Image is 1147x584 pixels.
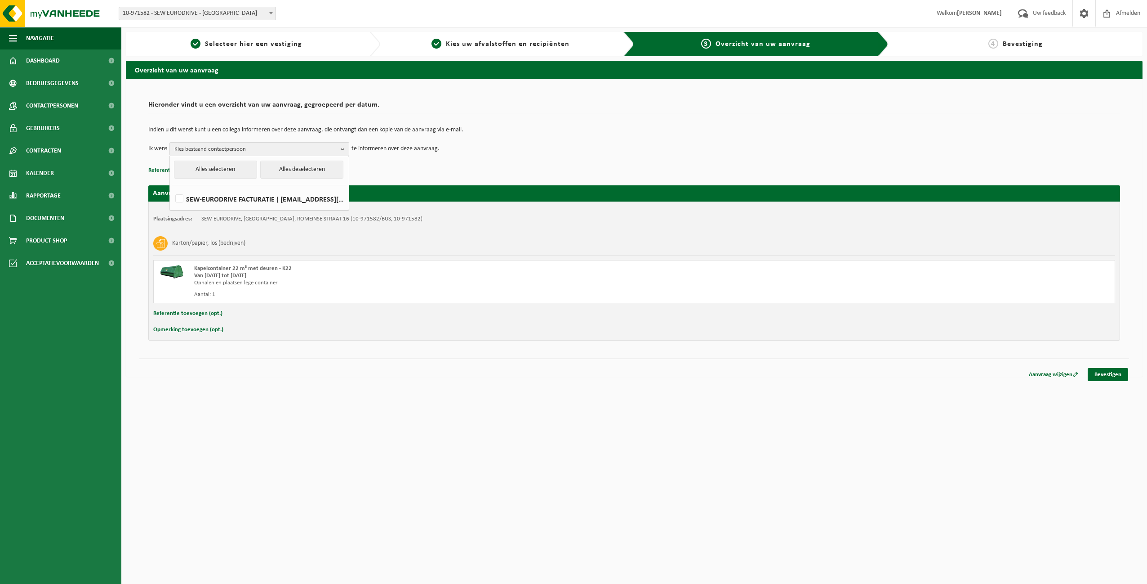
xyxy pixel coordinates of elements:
strong: [PERSON_NAME] [957,10,1002,17]
img: HK-XK-22-GN-00.png [158,265,185,279]
span: Gebruikers [26,117,60,139]
button: Opmerking toevoegen (opt.) [153,324,223,336]
span: Acceptatievoorwaarden [26,252,99,274]
span: Rapportage [26,184,61,207]
button: Referentie toevoegen (opt.) [148,165,218,176]
span: Navigatie [26,27,54,49]
span: 2 [431,39,441,49]
strong: Van [DATE] tot [DATE] [194,273,246,279]
button: Referentie toevoegen (opt.) [153,308,222,319]
strong: Plaatsingsadres: [153,216,192,222]
p: te informeren over deze aanvraag. [351,142,440,156]
span: Overzicht van uw aanvraag [716,40,810,48]
span: 1 [191,39,200,49]
p: Ik wens [148,142,167,156]
h2: Overzicht van uw aanvraag [126,61,1143,78]
h2: Hieronder vindt u een overzicht van uw aanvraag, gegroepeerd per datum. [148,101,1120,113]
a: 2Kies uw afvalstoffen en recipiënten [385,39,617,49]
div: Aantal: 1 [194,291,670,298]
span: Bedrijfsgegevens [26,72,79,94]
span: 10-971582 - SEW EURODRIVE - HEVERLEE [119,7,276,20]
span: Documenten [26,207,64,229]
strong: Aanvraag voor [DATE] [153,190,220,197]
a: 1Selecteer hier een vestiging [130,39,362,49]
td: SEW EURODRIVE, [GEOGRAPHIC_DATA], ROMEINSE STRAAT 16 (10-971582/BUS, 10-971582) [201,216,422,223]
span: Kapelcontainer 22 m³ met deuren - K22 [194,265,292,271]
button: Alles deselecteren [260,161,343,179]
span: Kies bestaand contactpersoon [174,143,337,156]
h3: Karton/papier, los (bedrijven) [172,236,245,251]
a: Bevestigen [1088,368,1128,381]
p: Indien u dit wenst kunt u een collega informeren over deze aanvraag, die ontvangt dan een kopie v... [148,127,1120,133]
span: 4 [988,39,998,49]
span: Product Shop [26,229,67,252]
span: Contracten [26,139,61,162]
a: Aanvraag wijzigen [1022,368,1085,381]
div: Ophalen en plaatsen lege container [194,279,670,287]
label: SEW-EURODRIVE FACTURATIE ( [EMAIL_ADDRESS][DOMAIN_NAME] ) [173,192,344,206]
span: Bevestiging [1003,40,1043,48]
span: 3 [701,39,711,49]
button: Kies bestaand contactpersoon [169,142,349,156]
span: Kalender [26,162,54,184]
span: Selecteer hier een vestiging [205,40,302,48]
span: Dashboard [26,49,60,72]
button: Alles selecteren [174,161,257,179]
span: Kies uw afvalstoffen en recipiënten [446,40,569,48]
span: Contactpersonen [26,94,78,117]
